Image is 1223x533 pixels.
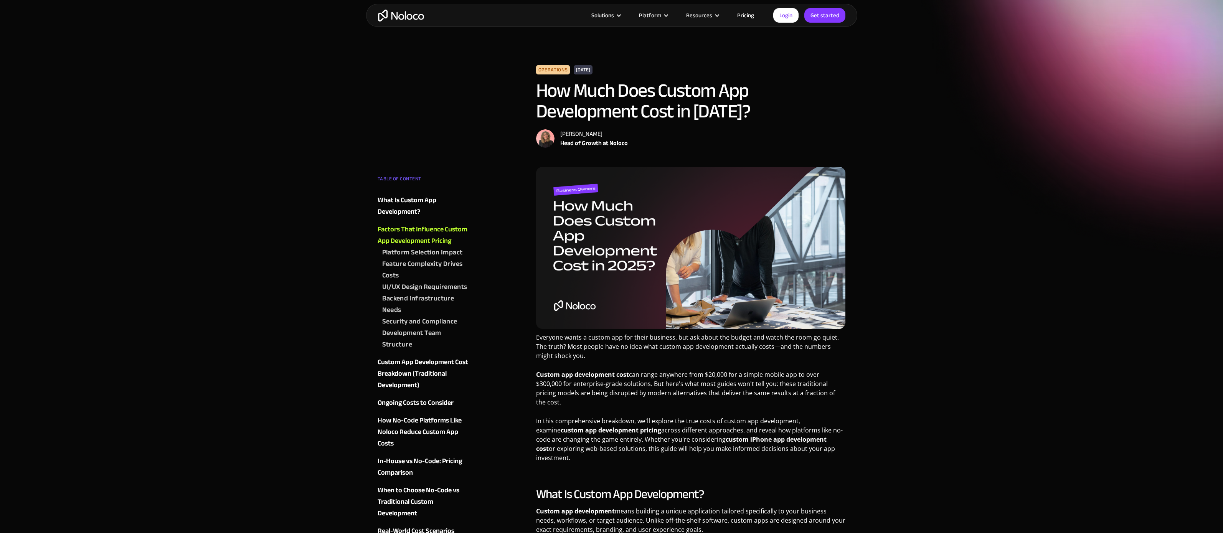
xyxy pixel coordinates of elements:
[378,397,454,409] div: Ongoing Costs to Consider
[378,10,424,21] a: home
[639,10,661,20] div: Platform
[560,129,628,139] div: [PERSON_NAME]
[536,333,846,366] p: Everyone wants a custom app for their business, but ask about the budget and watch the room go qu...
[382,247,463,258] div: Platform Selection Impact
[378,415,470,449] a: How No-Code Platforms Like Noloco Reduce Custom App Costs
[378,173,470,188] div: TABLE OF CONTENT
[378,455,470,479] a: In-House vs No-Code: Pricing Comparison
[536,80,846,122] h1: How Much Does Custom App Development Cost in [DATE]?
[382,281,467,293] div: UI/UX Design Requirements
[382,316,457,327] div: Security and Compliance
[560,139,628,148] div: Head of Growth at Noloco
[686,10,712,20] div: Resources
[382,327,470,350] a: Development Team Structure
[378,397,470,409] a: Ongoing Costs to Consider
[629,10,677,20] div: Platform
[382,293,470,316] a: Backend Infrastructure Needs
[536,435,827,453] strong: custom iPhone app development cost
[536,370,846,413] p: can range anywhere from $20,000 for a simple mobile app to over $300,000 for enterprise-grade sol...
[378,485,470,519] a: When to Choose No-Code vs Traditional Custom Development
[382,258,470,281] a: Feature Complexity Drives Costs
[773,8,799,23] a: Login
[382,247,470,258] a: Platform Selection Impact
[536,416,846,468] p: In this comprehensive breakdown, we'll explore the true costs of custom app development, examine ...
[382,281,470,293] a: UI/UX Design Requirements
[378,195,470,218] a: What Is Custom App Development?
[677,10,728,20] div: Resources
[536,65,570,74] div: Operations
[574,65,593,74] div: [DATE]
[582,10,629,20] div: Solutions
[728,10,764,20] a: Pricing
[378,356,470,391] a: Custom App Development Cost Breakdown (Traditional Development)
[378,224,470,247] a: Factors That Influence Custom App Development Pricing
[804,8,845,23] a: Get started
[591,10,614,20] div: Solutions
[536,370,629,379] strong: Custom app development cost
[536,167,846,329] img: How Much Does Custom App Development Cost in 2025?
[382,316,470,327] a: Security and Compliance
[561,426,661,434] strong: custom app development pricing
[536,487,846,502] h2: What Is Custom App Development?
[536,507,615,515] strong: Custom app development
